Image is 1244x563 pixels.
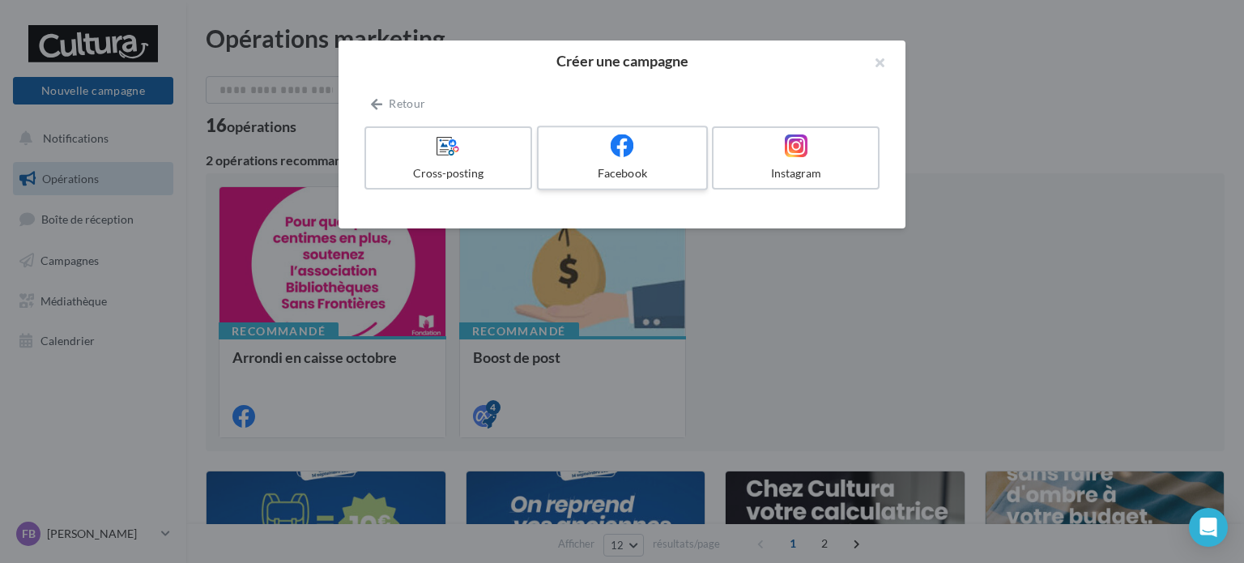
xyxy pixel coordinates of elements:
div: Facebook [545,165,699,181]
div: Open Intercom Messenger [1189,508,1228,547]
h2: Créer une campagne [364,53,880,68]
div: Cross-posting [373,165,524,181]
button: Retour [364,94,432,113]
div: Instagram [720,165,871,181]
